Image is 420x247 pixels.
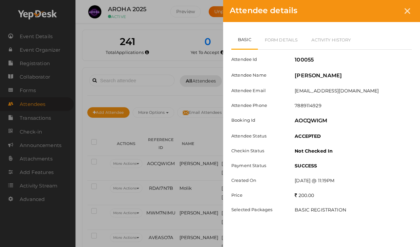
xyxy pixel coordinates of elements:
label: 100055 [295,56,314,64]
b: ACCEPTED [295,133,321,139]
b: SUCCESS [295,163,317,169]
li: BASIC REGISTRATION [295,207,412,216]
label: Booking Id [226,117,290,123]
a: Activity History [304,30,358,49]
label: AOCQWIGM [295,117,327,125]
label: Created On [226,177,290,184]
label: Checkin Status [226,148,290,154]
b: Not Checked In [295,148,333,154]
label: Attendee Phone [226,102,290,109]
label: [EMAIL_ADDRESS][DOMAIN_NAME] [295,87,379,94]
label: [PERSON_NAME] [295,72,342,80]
div: 200.00 [290,192,417,199]
label: Attendee Name [226,72,290,78]
label: Price [226,192,290,198]
a: Basic [231,30,258,50]
label: 7889114929 [295,102,321,109]
label: Selected Packages [226,207,290,213]
label: [DATE] @ 11:19PM [295,177,334,184]
a: Form Details [258,30,305,49]
label: Attendee Email [226,87,290,94]
label: Attendee Status [226,133,290,139]
span: Attendee details [230,6,297,15]
label: Payment Status [226,162,290,169]
label: Attendee Id [226,56,290,62]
